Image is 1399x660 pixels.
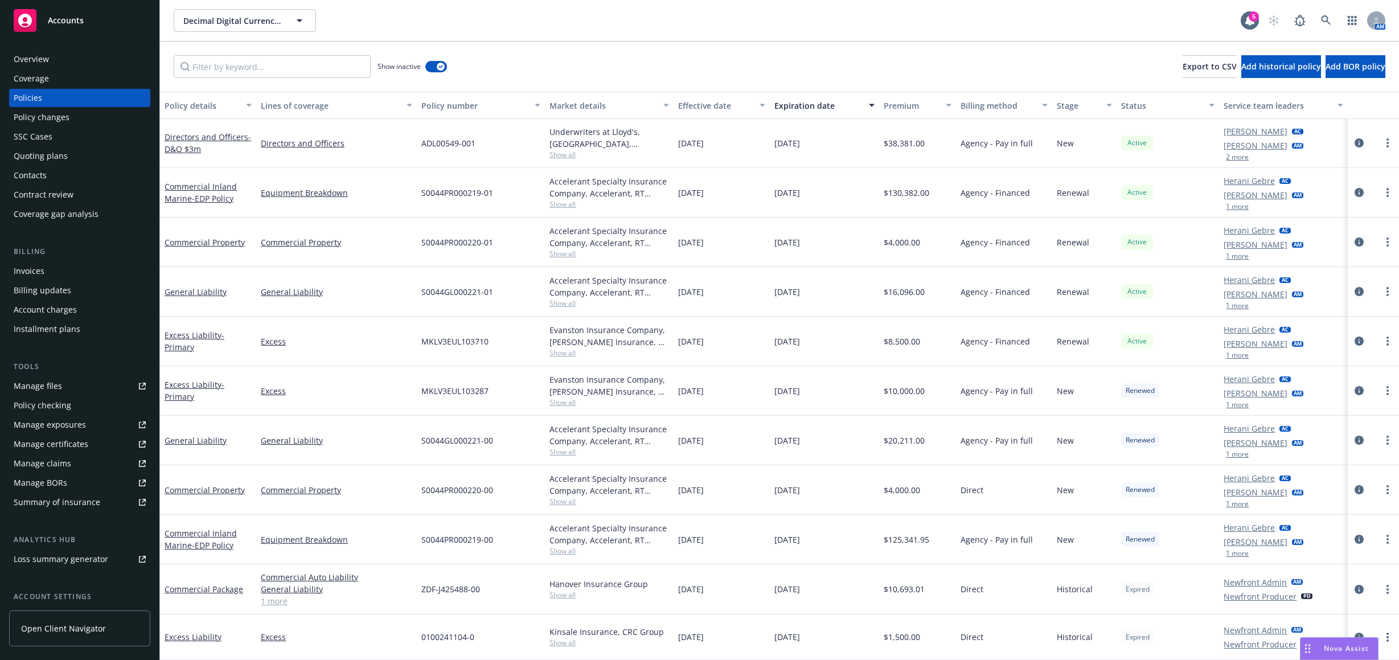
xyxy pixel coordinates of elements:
a: Herani Gebre [1224,472,1275,484]
div: Account settings [9,591,150,602]
div: Billing method [961,100,1035,112]
span: [DATE] [774,434,800,446]
a: Installment plans [9,320,150,338]
a: Commercial Inland Marine [165,181,237,204]
a: circleInformation [1352,235,1366,249]
span: Export to CSV [1183,61,1237,72]
span: Renewed [1126,534,1155,544]
div: Manage exposures [14,416,86,434]
span: Active [1126,187,1148,198]
span: Show all [549,150,669,159]
span: $1,500.00 [884,631,920,643]
button: Nova Assist [1300,637,1379,660]
span: S0044PR000219-00 [421,534,493,546]
div: Evanston Insurance Company, [PERSON_NAME] Insurance, RT Specialty Insurance Services, LLC (RSG Sp... [549,374,669,397]
span: [DATE] [774,385,800,397]
a: circleInformation [1352,483,1366,497]
button: 2 more [1226,154,1249,161]
span: Direct [961,631,983,643]
span: New [1057,534,1074,546]
span: MKLV3EUL103710 [421,335,489,347]
span: Agency - Financed [961,236,1030,248]
a: Manage claims [9,454,150,473]
a: Report a Bug [1289,9,1311,32]
span: [DATE] [774,187,800,199]
div: Lines of coverage [261,100,400,112]
a: Commercial Auto Liability [261,571,412,583]
span: [DATE] [678,434,704,446]
span: Renewed [1126,386,1155,396]
div: SSC Cases [14,128,52,146]
button: Billing method [956,92,1052,119]
a: [PERSON_NAME] [1224,239,1287,251]
a: General Liability [261,286,412,298]
a: Coverage gap analysis [9,205,150,223]
a: Overview [9,50,150,68]
a: [PERSON_NAME] [1224,437,1287,449]
button: Service team leaders [1219,92,1348,119]
span: Agency - Financed [961,286,1030,298]
span: [DATE] [774,484,800,496]
a: Policy changes [9,108,150,126]
button: Decimal Digital Currency, LLC [174,9,316,32]
a: circleInformation [1352,136,1366,150]
a: Start snowing [1262,9,1285,32]
span: Direct [961,583,983,595]
a: Newfront Producer [1224,591,1297,602]
button: 1 more [1226,302,1249,309]
span: [DATE] [678,236,704,248]
span: Accounts [48,16,84,25]
span: [DATE] [678,484,704,496]
a: [PERSON_NAME] [1224,125,1287,137]
button: 1 more [1226,401,1249,408]
a: more [1381,285,1394,298]
a: Manage exposures [9,416,150,434]
a: Search [1315,9,1338,32]
div: Coverage [14,69,49,88]
span: $16,096.00 [884,286,925,298]
div: Drag to move [1300,638,1315,659]
span: Show all [549,397,669,407]
span: Agency - Financed [961,335,1030,347]
button: Policy details [160,92,256,119]
a: circleInformation [1352,186,1366,199]
a: SSC Cases [9,128,150,146]
span: Open Client Navigator [21,622,106,634]
div: Account charges [14,301,77,319]
span: $10,693.01 [884,583,925,595]
div: Policy changes [14,108,69,126]
span: Renewed [1126,435,1155,445]
div: Installment plans [14,320,80,338]
button: 1 more [1226,253,1249,260]
a: Policy checking [9,396,150,415]
span: Active [1126,237,1148,247]
a: Newfront Admin [1224,624,1287,636]
span: Add historical policy [1241,61,1321,72]
span: Agency - Pay in full [961,434,1033,446]
span: [DATE] [774,286,800,298]
div: Summary of insurance [14,493,100,511]
a: more [1381,334,1394,348]
span: - EDP Policy [192,540,233,551]
a: General Liability [261,434,412,446]
a: Commercial Property [165,485,245,495]
div: Premium [884,100,939,112]
a: [PERSON_NAME] [1224,288,1287,300]
button: Stage [1052,92,1117,119]
span: [DATE] [774,335,800,347]
span: Show all [549,348,669,358]
a: Commercial Package [165,584,243,595]
span: Expired [1126,632,1150,642]
span: Show all [549,249,669,259]
button: Export to CSV [1183,55,1237,78]
div: Tools [9,361,150,372]
span: Agency - Financed [961,187,1030,199]
div: Evanston Insurance Company, [PERSON_NAME] Insurance, RT Specialty Insurance Services, LLC (RSG Sp... [549,324,669,348]
span: [DATE] [678,583,704,595]
a: General Liability [261,583,412,595]
div: Hanover Insurance Group [549,578,669,590]
span: Agency - Pay in full [961,534,1033,546]
a: Billing updates [9,281,150,300]
div: Market details [549,100,657,112]
div: Manage certificates [14,435,88,453]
